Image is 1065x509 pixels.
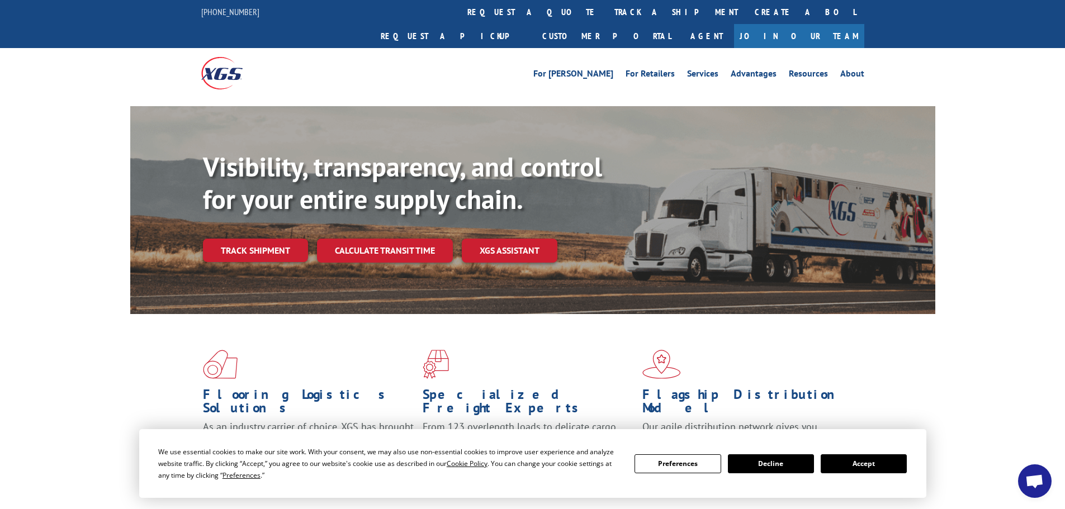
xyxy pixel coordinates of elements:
[203,149,602,216] b: Visibility, transparency, and control for your entire supply chain.
[317,239,453,263] a: Calculate transit time
[139,429,926,498] div: Cookie Consent Prompt
[642,388,854,420] h1: Flagship Distribution Model
[203,388,414,420] h1: Flooring Logistics Solutions
[372,24,534,48] a: Request a pickup
[462,239,557,263] a: XGS ASSISTANT
[158,446,621,481] div: We use essential cookies to make our site work. With your consent, we may also use non-essential ...
[731,69,777,82] a: Advantages
[223,470,261,480] span: Preferences
[840,69,864,82] a: About
[635,454,721,473] button: Preferences
[203,420,414,460] span: As an industry carrier of choice, XGS has brought innovation and dedication to flooring logistics...
[626,69,675,82] a: For Retailers
[203,239,308,262] a: Track shipment
[687,69,718,82] a: Services
[447,459,487,468] span: Cookie Policy
[679,24,734,48] a: Agent
[734,24,864,48] a: Join Our Team
[533,69,613,82] a: For [PERSON_NAME]
[1018,464,1052,498] a: Open chat
[789,69,828,82] a: Resources
[423,350,449,379] img: xgs-icon-focused-on-flooring-red
[423,388,634,420] h1: Specialized Freight Experts
[821,454,907,473] button: Accept
[423,420,634,470] p: From 123 overlength loads to delicate cargo, our experienced staff knows the best way to move you...
[201,6,259,17] a: [PHONE_NUMBER]
[728,454,814,473] button: Decline
[203,350,238,379] img: xgs-icon-total-supply-chain-intelligence-red
[642,420,848,446] span: Our agile distribution network gives you nationwide inventory management on demand.
[642,350,681,379] img: xgs-icon-flagship-distribution-model-red
[534,24,679,48] a: Customer Portal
